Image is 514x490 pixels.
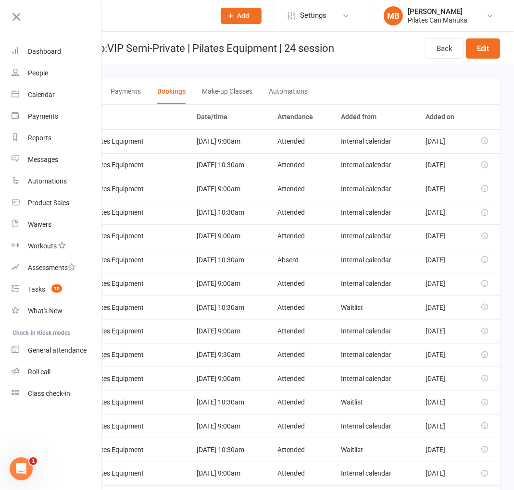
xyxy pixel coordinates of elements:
[28,199,69,207] div: Product Sales
[28,91,55,98] div: Calendar
[273,367,337,390] td: Attended
[273,105,337,129] th: Attendance
[192,129,273,153] td: [DATE] 9:00am
[421,414,475,438] td: [DATE]
[12,41,102,62] a: Dashboard
[337,295,422,319] td: Waitlist
[28,112,58,120] div: Payments
[337,201,422,224] td: Internal calendar
[157,79,186,104] button: Bookings
[28,48,61,55] div: Dashboard
[47,319,192,343] td: Semi-Private Pilates Equipment
[28,390,70,397] div: Class check-in
[12,300,102,322] a: What's New
[384,6,403,25] div: MB
[221,8,262,24] button: Add
[28,346,87,354] div: General attendance
[192,462,273,485] td: [DATE] 9:00am
[47,105,192,129] th: Event
[47,462,192,485] td: Semi-Private Pilates Equipment
[12,171,102,192] a: Automations
[421,201,475,224] td: [DATE]
[408,7,467,16] div: [PERSON_NAME]
[273,153,337,177] td: Attended
[202,79,252,104] button: Make-up Classes
[28,220,51,228] div: Waivers
[426,38,464,59] a: Back
[273,177,337,200] td: Attended
[192,391,273,414] td: [DATE] 10:30am
[12,279,102,300] a: Tasks 10
[47,153,192,177] td: Semi-Private Pilates Equipment
[47,177,192,200] td: Semi-Private Pilates Equipment
[192,248,273,271] td: [DATE] 10:30am
[12,127,102,149] a: Reports
[273,295,337,319] td: Attended
[192,438,273,461] td: [DATE] 10:30am
[273,129,337,153] td: Attended
[421,343,475,367] td: [DATE]
[421,438,475,461] td: [DATE]
[47,438,192,461] td: Semi-Private Pilates Equipment
[337,367,422,390] td: Internal calendar
[273,414,337,438] td: Attended
[273,438,337,461] td: Attended
[337,391,422,414] td: Waitlist
[33,32,334,65] h1: Membership: VIP Semi-Private | Pilates Equipment | 24 session
[192,367,273,390] td: [DATE] 9:00am
[47,367,192,390] td: Semi-Private Pilates Equipment
[337,177,422,200] td: Internal calendar
[421,272,475,295] td: [DATE]
[192,414,273,438] td: [DATE] 9:00am
[273,272,337,295] td: Attended
[337,105,422,129] th: Added from
[29,457,37,465] span: 1
[273,391,337,414] td: Attended
[47,224,192,248] td: Semi-Private Pilates Equipment
[12,257,102,279] a: Assessments
[12,192,102,214] a: Product Sales
[273,248,337,271] td: Absent
[273,343,337,367] td: Attended
[192,343,273,367] td: [DATE] 9:30am
[192,319,273,343] td: [DATE] 9:00am
[421,295,475,319] td: [DATE]
[51,284,62,293] span: 10
[192,295,273,319] td: [DATE] 10:30am
[47,414,192,438] td: Semi-Private Pilates Equipment
[47,295,192,319] td: Semi-Private Pilates Equipment
[10,457,33,480] iframe: Intercom live chat
[12,106,102,127] a: Payments
[421,105,475,129] th: Added on
[337,272,422,295] td: Internal calendar
[12,149,102,171] a: Messages
[12,340,102,361] a: General attendance kiosk mode
[273,319,337,343] td: Attended
[273,224,337,248] td: Attended
[192,224,273,248] td: [DATE] 9:00am
[337,438,422,461] td: Waitlist
[12,361,102,383] a: Roll call
[47,201,192,224] td: Semi-Private Pilates Equipment
[47,343,192,367] td: Semi-Private Pilates Equipment
[337,224,422,248] td: Internal calendar
[269,79,308,104] button: Automations
[273,201,337,224] td: Attended
[421,319,475,343] td: [DATE]
[337,248,422,271] td: Internal calendar
[12,383,102,404] a: Class kiosk mode
[421,391,475,414] td: [DATE]
[421,129,475,153] td: [DATE]
[28,368,50,376] div: Roll call
[28,69,48,77] div: People
[337,414,422,438] td: Internal calendar
[192,105,273,129] th: Date/time
[421,462,475,485] td: [DATE]
[273,462,337,485] td: Attended
[47,272,192,295] td: Semi-Private Pilates Equipment
[28,134,51,142] div: Reports
[337,129,422,153] td: Internal calendar
[408,16,467,24] div: Pilates Can Manuka
[192,272,273,295] td: [DATE] 9:00am
[47,129,192,153] td: Semi-Private Pilates Equipment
